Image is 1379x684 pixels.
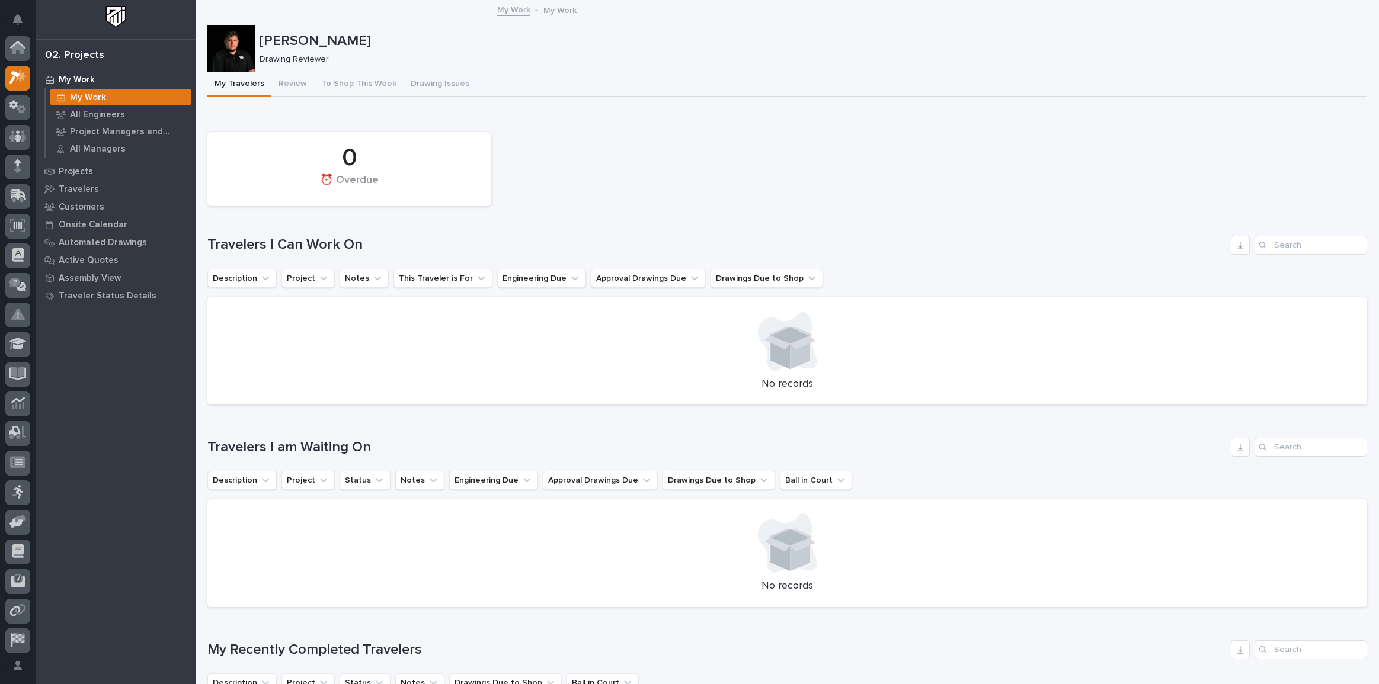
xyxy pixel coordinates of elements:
button: Status [340,471,391,490]
p: Drawing Reviewer [260,54,1358,65]
button: Project [281,471,335,490]
button: Project [281,269,335,288]
p: Automated Drawings [59,237,147,248]
p: Project Managers and Engineers [70,127,187,137]
button: Drawing Issues [404,72,476,97]
input: Search [1255,236,1367,255]
button: Approval Drawings Due [543,471,658,490]
a: Traveler Status Details [36,287,196,304]
p: Customers [59,202,104,213]
h1: Travelers I Can Work On [207,236,1226,253]
p: Travelers [59,184,99,195]
button: Engineering Due [449,471,538,490]
a: Travelers [36,180,196,198]
p: Onsite Calendar [59,220,127,230]
button: This Traveler is For [393,269,492,288]
p: All Engineers [70,110,125,120]
a: All Managers [46,140,196,157]
button: Ball in Court [780,471,852,490]
p: No records [222,580,1353,593]
a: Automated Drawings [36,233,196,251]
button: Notes [340,269,389,288]
button: Drawings Due to Shop [663,471,775,490]
p: All Managers [70,144,126,155]
button: Engineering Due [497,269,586,288]
p: No records [222,378,1353,391]
p: My Work [70,92,106,103]
button: Description [207,471,277,490]
a: Assembly View [36,269,196,287]
a: My Work [46,89,196,105]
button: Approval Drawings Due [591,269,706,288]
a: Project Managers and Engineers [46,123,196,140]
div: Notifications [15,14,30,33]
input: Search [1255,438,1367,457]
p: My Work [543,3,577,16]
button: To Shop This Week [314,72,404,97]
p: Projects [59,166,93,177]
p: Assembly View [59,273,121,284]
p: [PERSON_NAME] [260,33,1362,50]
h1: My Recently Completed Travelers [207,641,1226,659]
button: Drawings Due to Shop [711,269,823,288]
a: All Engineers [46,106,196,123]
h1: Travelers I am Waiting On [207,439,1226,456]
a: Active Quotes [36,251,196,269]
button: Review [271,72,314,97]
button: My Travelers [207,72,271,97]
a: Onsite Calendar [36,216,196,233]
div: 02. Projects [45,49,104,62]
a: Projects [36,162,196,180]
img: Workspace Logo [105,6,127,28]
div: 0 [228,143,471,173]
a: Customers [36,198,196,216]
a: My Work [497,2,530,16]
p: Traveler Status Details [59,291,156,301]
button: Notes [395,471,444,490]
button: Description [207,269,277,288]
div: ⏰ Overdue [228,174,471,199]
a: My Work [36,70,196,88]
input: Search [1255,640,1367,659]
button: Notifications [5,7,30,32]
p: Active Quotes [59,255,119,266]
p: My Work [59,75,95,85]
